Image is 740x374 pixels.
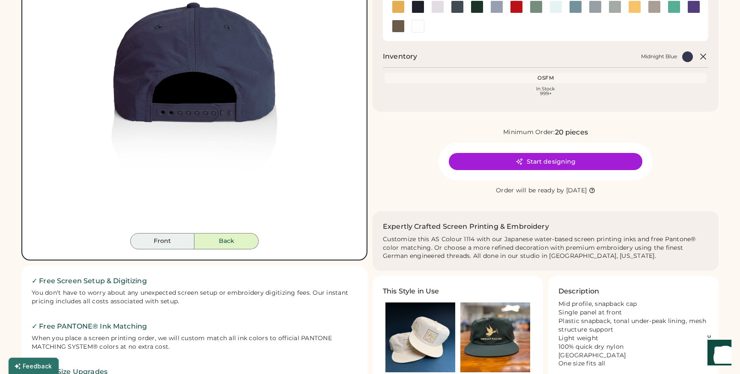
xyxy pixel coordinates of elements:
h3: This Style in Use [383,286,439,296]
div: Minimum Order: [503,128,555,137]
button: Start designing [449,153,642,170]
div: Mid profile, snapback cap Single panel at front Plastic snapback, tonal under-peak lining, mesh s... [558,300,708,368]
button: Back [194,233,259,249]
div: You don't have to worry about any unexpected screen setup or embroidery digitizing fees. Our inst... [32,289,357,306]
h2: Expertly Crafted Screen Printing & Embroidery [383,221,549,232]
h2: Inventory [383,51,417,62]
div: 20 pieces [555,127,588,138]
h3: Description [558,286,600,296]
div: When you place a screen printing order, we will custom match all ink colors to official PANTONE M... [32,334,357,351]
div: Customize this AS Colour 1114 with our Japanese water-based screen printing inks and free Pantone... [383,235,708,261]
div: In Stock 999+ [386,87,705,96]
img: Ecru color hat with logo printed on a blue background [385,302,455,372]
h2: ✓ Free PANTONE® Ink Matching [32,321,357,332]
iframe: Front Chat [699,335,736,372]
div: Midnight Blue [641,53,677,60]
button: Front [130,233,194,249]
div: Order will be ready by [496,186,564,195]
h2: ✓ Free Screen Setup & Digitizing [32,276,357,286]
img: Olive Green AS Colour 1114 Surf Hat printed with an image of a mallard holding a baguette in its ... [460,302,530,372]
div: OSFM [386,75,705,81]
div: [DATE] [566,186,587,195]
